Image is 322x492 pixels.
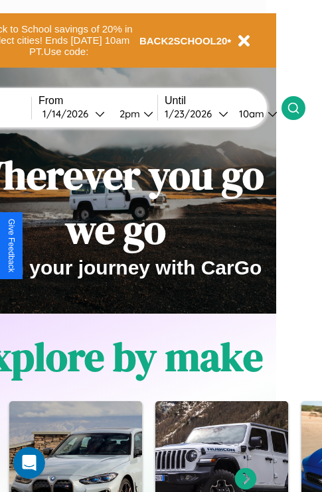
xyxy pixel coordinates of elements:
div: 1 / 23 / 2026 [165,107,218,120]
div: Give Feedback [7,219,16,273]
button: 1/14/2026 [39,107,109,121]
label: Until [165,95,282,107]
div: 10am [232,107,268,120]
iframe: Intercom live chat [13,447,45,479]
button: 2pm [109,107,157,121]
div: 2pm [113,107,143,120]
div: 1 / 14 / 2026 [42,107,95,120]
b: BACK2SCHOOL20 [139,35,228,46]
button: 10am [228,107,282,121]
label: From [39,95,157,107]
